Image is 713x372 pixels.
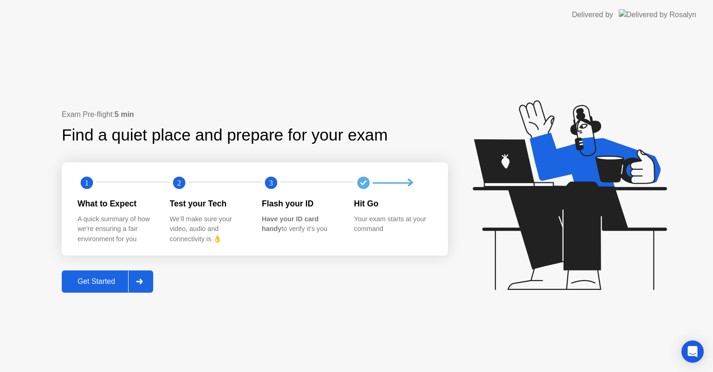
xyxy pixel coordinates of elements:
div: Find a quiet place and prepare for your exam [62,123,389,148]
div: Exam Pre-flight: [62,109,448,120]
div: We’ll make sure your video, audio and connectivity is 👌 [170,214,247,244]
button: Get Started [62,270,153,293]
div: What to Expect [78,198,155,210]
div: Get Started [65,277,128,286]
text: 1 [85,179,89,187]
div: Hit Go [354,198,432,210]
text: 3 [269,179,273,187]
div: Delivered by [572,9,613,20]
img: Delivered by Rosalyn [619,9,696,20]
div: A quick summary of how we’re ensuring a fair environment for you [78,214,155,244]
div: Flash your ID [262,198,339,210]
div: Test your Tech [170,198,247,210]
text: 2 [177,179,181,187]
div: Your exam starts at your command [354,214,432,234]
div: Open Intercom Messenger [681,340,704,363]
div: to verify it’s you [262,214,339,234]
b: Have your ID card handy [262,215,318,233]
b: 5 min [115,110,134,118]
